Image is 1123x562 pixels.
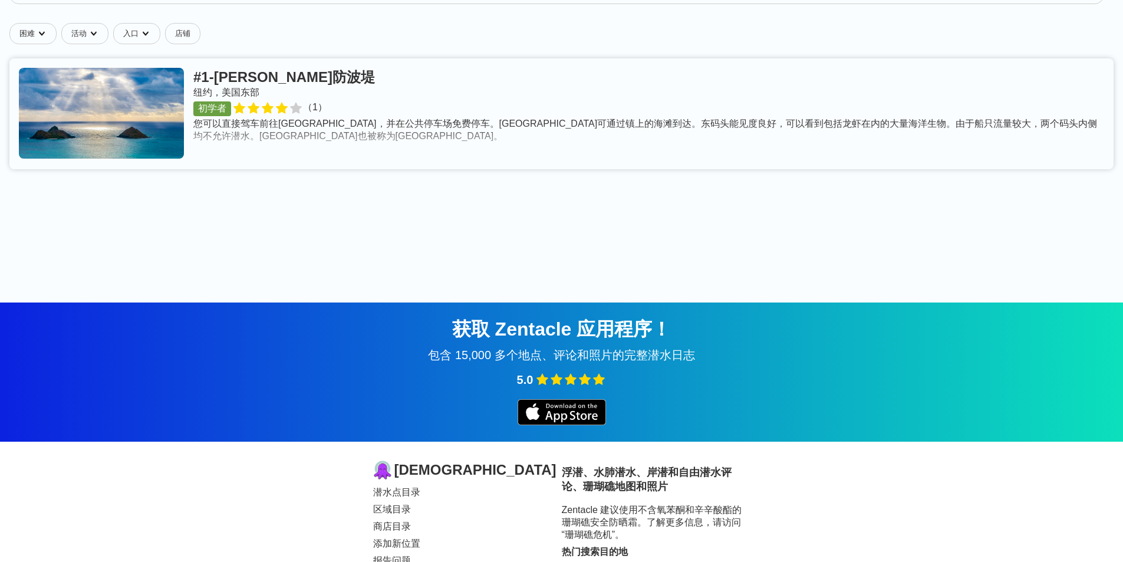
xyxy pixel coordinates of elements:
[373,521,562,533] a: 商店目录
[615,530,624,540] font: 。
[562,547,628,557] font: 热门搜索目的地
[71,29,87,38] font: 活动
[373,461,392,479] img: 标识
[562,466,732,492] font: 浮潜、水肺潜水、岸潜和自由潜水评论、珊瑚礁地图和照片
[373,538,420,548] font: 添加新位置
[113,23,165,44] button: 入口下拉插入符号
[428,349,694,361] font: 包含 15,000 多个地点、评论和照片的完整潜水日志
[9,23,61,44] button: 困难下拉插入符号
[141,28,150,39] img: 下拉插入符号
[518,417,606,427] a: iOS 应用商店
[19,29,35,38] font: 困难
[518,399,606,425] img: iOS 应用商店
[373,521,411,531] font: 商店目录
[452,318,671,340] font: 获取 Zentacle 应用程序！
[61,23,113,44] button: 活动下拉插入符号
[373,504,562,516] a: 区域目录
[394,462,556,478] font: [DEMOGRAPHIC_DATA]
[373,504,411,514] font: 区域目录
[373,487,562,499] a: 潜水点目录
[89,28,98,39] img: 下拉插入符号
[175,29,190,38] font: 店铺
[123,29,139,38] font: 入口
[373,538,562,550] a: 添加新位置
[562,505,742,527] font: Zentacle 建议使用不含氧苯酮和辛辛酸酯的珊瑚礁安全防晒霜。了解更多信息，
[37,28,47,39] img: 下拉插入符号
[165,23,200,44] a: 店铺
[562,517,741,540] a: 请访问“珊瑚礁危机”
[373,487,420,497] font: 潜水点目录
[517,373,533,386] font: 5.0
